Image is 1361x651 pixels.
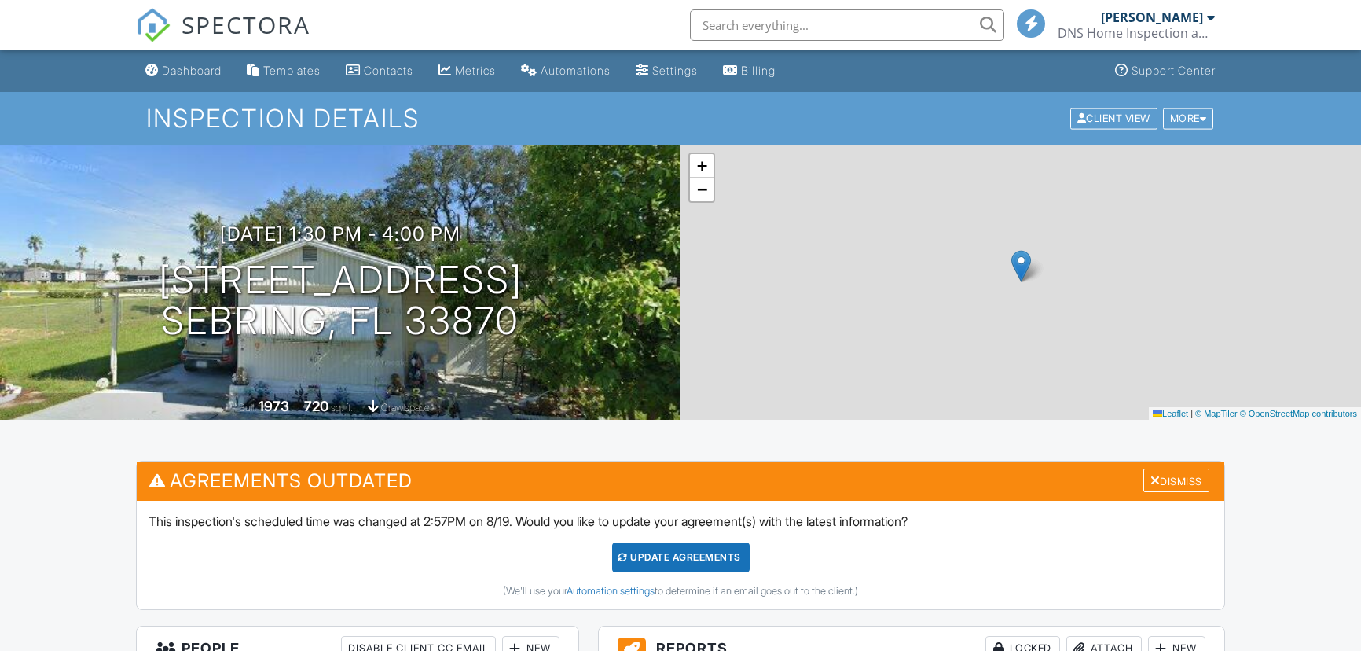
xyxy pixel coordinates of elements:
span: Built [239,402,256,414]
a: Settings [629,57,704,86]
div: Contacts [364,64,413,77]
a: © MapTiler [1195,409,1238,418]
input: Search everything... [690,9,1004,41]
div: Automations [541,64,611,77]
a: Support Center [1109,57,1222,86]
span: crawlspace [381,402,430,414]
a: Automation settings [567,585,655,597]
a: Templates [240,57,327,86]
a: Leaflet [1153,409,1188,418]
div: [PERSON_NAME] [1101,9,1203,25]
div: Metrics [455,64,496,77]
div: Templates [263,64,321,77]
div: More [1163,108,1214,129]
a: Contacts [339,57,420,86]
a: Dashboard [139,57,228,86]
a: Client View [1069,112,1161,123]
div: 1973 [259,398,289,414]
a: Billing [717,57,782,86]
div: This inspection's scheduled time was changed at 2:57PM on 8/19. Would you like to update your agr... [137,501,1224,609]
a: Zoom out [690,178,714,201]
span: sq. ft. [331,402,353,414]
a: © OpenStreetMap contributors [1240,409,1357,418]
div: Dashboard [162,64,222,77]
div: DNS Home Inspection and Consulting [1058,25,1215,41]
img: The Best Home Inspection Software - Spectora [136,8,171,42]
span: + [697,156,707,175]
div: Settings [652,64,698,77]
div: Support Center [1132,64,1216,77]
a: Automations (Basic) [515,57,617,86]
a: Metrics [432,57,502,86]
div: (We'll use your to determine if an email goes out to the client.) [149,585,1212,598]
div: Dismiss [1143,469,1209,493]
h1: [STREET_ADDRESS] Sebring, FL 33870 [159,259,523,343]
div: 720 [304,398,328,414]
h1: Inspection Details [146,105,1215,132]
span: − [697,179,707,199]
h3: Agreements Outdated [137,462,1224,500]
div: Update Agreements [612,542,750,572]
a: Zoom in [690,154,714,178]
div: Billing [741,64,776,77]
a: SPECTORA [136,21,310,54]
span: SPECTORA [182,8,310,41]
span: | [1190,409,1193,418]
div: Client View [1070,108,1157,129]
h3: [DATE] 1:30 pm - 4:00 pm [220,223,460,245]
img: Marker [1011,250,1031,282]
